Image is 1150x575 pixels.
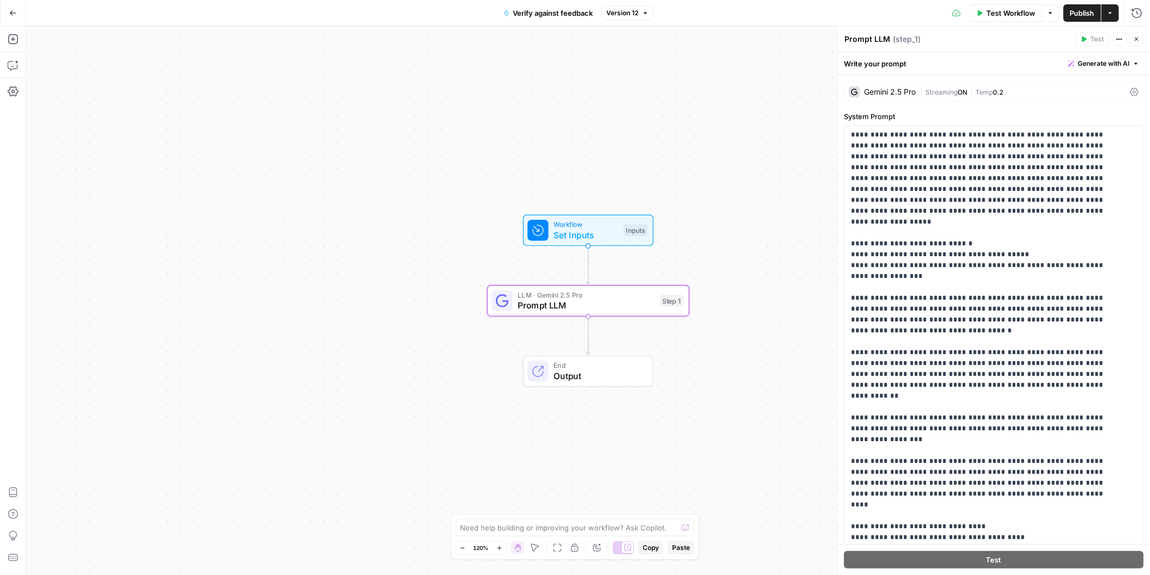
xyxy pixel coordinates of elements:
[993,88,1004,96] span: 0.2
[958,88,968,96] span: ON
[1076,32,1109,46] button: Test
[518,290,655,300] span: LLM · Gemini 2.5 Pro
[487,356,689,387] div: EndOutput
[844,111,1144,122] label: System Prompt
[487,215,689,246] div: WorkflowSet InputsInputs
[638,541,663,555] button: Copy
[586,317,590,354] g: Edge from step_1 to end
[554,219,618,230] span: Workflow
[969,4,1042,22] button: Test Workflow
[513,8,593,18] span: Verify against feedback
[1064,57,1144,71] button: Generate with AI
[518,299,655,312] span: Prompt LLM
[643,543,659,553] span: Copy
[672,543,690,553] span: Paste
[668,541,694,555] button: Paste
[845,34,891,45] textarea: Prompt LLM
[986,8,1035,18] span: Test Workflow
[1078,59,1130,69] span: Generate with AI
[554,228,618,242] span: Set Inputs
[926,88,958,96] span: Streaming
[602,6,654,20] button: Version 12
[893,34,921,45] span: ( step_1 )
[1064,4,1101,22] button: Publish
[607,8,639,18] span: Version 12
[586,246,590,283] g: Edge from start to step_1
[976,88,993,96] span: Temp
[865,88,916,96] div: Gemini 2.5 Pro
[487,285,689,317] div: LLM · Gemini 2.5 ProPrompt LLMStep 1
[1091,34,1104,44] span: Test
[660,295,683,307] div: Step 1
[554,360,642,370] span: End
[844,552,1144,569] button: Test
[986,555,1002,566] span: Test
[1070,8,1095,18] span: Publish
[624,225,648,237] div: Inputs
[968,86,976,97] span: |
[554,369,642,382] span: Output
[921,86,926,97] span: |
[474,543,489,552] span: 120%
[497,4,600,22] button: Verify against feedback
